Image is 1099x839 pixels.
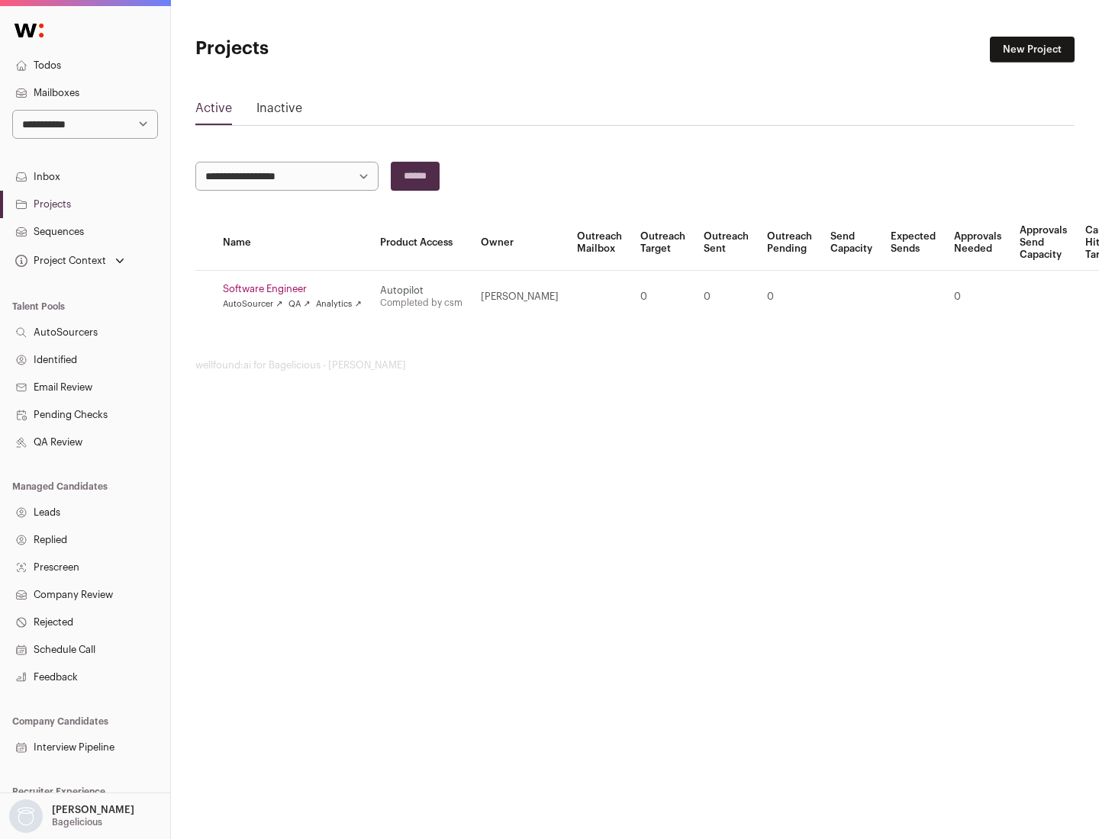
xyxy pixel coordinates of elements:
[472,271,568,323] td: [PERSON_NAME]
[631,215,695,271] th: Outreach Target
[631,271,695,323] td: 0
[12,250,127,272] button: Open dropdown
[195,99,232,124] a: Active
[371,215,472,271] th: Product Access
[945,271,1010,323] td: 0
[223,283,362,295] a: Software Engineer
[881,215,945,271] th: Expected Sends
[568,215,631,271] th: Outreach Mailbox
[758,215,821,271] th: Outreach Pending
[9,799,43,833] img: nopic.png
[6,799,137,833] button: Open dropdown
[256,99,302,124] a: Inactive
[288,298,310,310] a: QA ↗
[380,298,462,307] a: Completed by csm
[195,37,488,61] h1: Projects
[821,215,881,271] th: Send Capacity
[695,271,758,323] td: 0
[380,284,462,297] div: Autopilot
[472,215,568,271] th: Owner
[695,215,758,271] th: Outreach Sent
[758,271,821,323] td: 0
[12,255,106,267] div: Project Context
[52,816,102,828] p: Bagelicious
[990,37,1075,63] a: New Project
[945,215,1010,271] th: Approvals Needed
[223,298,282,310] a: AutoSourcer ↗
[214,215,371,271] th: Name
[6,15,52,46] img: Wellfound
[1010,215,1076,271] th: Approvals Send Capacity
[316,298,361,310] a: Analytics ↗
[195,359,1075,371] footer: wellfound:ai for Bagelicious - [PERSON_NAME]
[52,804,134,816] p: [PERSON_NAME]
